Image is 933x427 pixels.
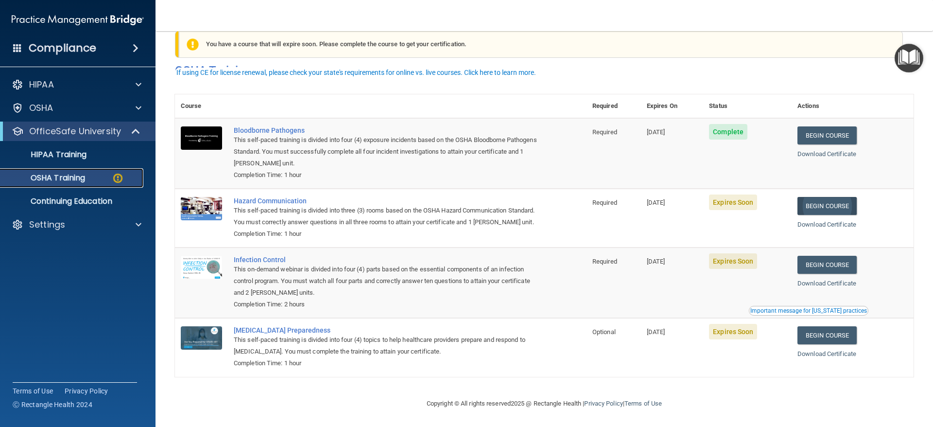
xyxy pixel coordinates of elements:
[641,94,703,118] th: Expires On
[112,172,124,184] img: warning-circle.0cc9ac19.png
[29,125,121,137] p: OfficeSafe University
[647,128,665,136] span: [DATE]
[12,125,141,137] a: OfficeSafe University
[709,324,757,339] span: Expires Soon
[797,150,856,158] a: Download Certificate
[29,102,53,114] p: OSHA
[584,400,622,407] a: Privacy Policy
[592,258,617,265] span: Required
[624,400,662,407] a: Terms of Use
[647,258,665,265] span: [DATE]
[12,102,141,114] a: OSHA
[234,357,538,369] div: Completion Time: 1 hour
[234,326,538,334] a: [MEDICAL_DATA] Preparedness
[6,173,85,183] p: OSHA Training
[750,308,867,314] div: Important message for [US_STATE] practices
[797,256,857,274] a: Begin Course
[234,169,538,181] div: Completion Time: 1 hour
[647,328,665,336] span: [DATE]
[709,124,747,140] span: Complete
[175,64,914,77] h4: OSHA Training
[29,41,96,55] h4: Compliance
[29,79,54,90] p: HIPAA
[234,256,538,264] a: Infection Control
[749,306,868,316] button: Read this if you are a dental practitioner in the state of CA
[592,128,617,136] span: Required
[29,219,65,231] p: Settings
[6,150,86,160] p: HIPAA Training
[175,94,228,118] th: Course
[647,199,665,206] span: [DATE]
[12,219,141,231] a: Settings
[709,253,757,269] span: Expires Soon
[884,360,921,397] iframe: Drift Widget Chat Controller
[797,326,857,344] a: Begin Course
[234,126,538,134] a: Bloodborne Pathogens
[709,195,757,210] span: Expires Soon
[792,94,914,118] th: Actions
[179,31,903,58] div: You have a course that will expire soon. Please complete the course to get your certification.
[234,205,538,228] div: This self-paced training is divided into three (3) rooms based on the OSHA Hazard Communication S...
[234,299,538,310] div: Completion Time: 2 hours
[234,334,538,357] div: This self-paced training is divided into four (4) topics to help healthcare providers prepare and...
[703,94,792,118] th: Status
[367,388,722,419] div: Copyright © All rights reserved 2025 @ Rectangle Health | |
[12,10,144,30] img: PMB logo
[65,386,108,396] a: Privacy Policy
[234,197,538,205] a: Hazard Communication
[797,350,856,357] a: Download Certificate
[797,221,856,228] a: Download Certificate
[797,126,857,144] a: Begin Course
[234,264,538,299] div: This on-demand webinar is divided into four (4) parts based on the essential components of an inf...
[592,328,616,336] span: Optional
[797,280,856,287] a: Download Certificate
[234,134,538,169] div: This self-paced training is divided into four (4) exposure incidents based on the OSHA Bloodborne...
[13,386,53,396] a: Terms of Use
[234,228,538,240] div: Completion Time: 1 hour
[12,79,141,90] a: HIPAA
[187,38,199,51] img: exclamation-circle-solid-warning.7ed2984d.png
[587,94,641,118] th: Required
[895,44,923,72] button: Open Resource Center
[797,197,857,215] a: Begin Course
[13,400,92,409] span: Ⓒ Rectangle Health 2024
[592,199,617,206] span: Required
[175,68,537,77] button: If using CE for license renewal, please check your state's requirements for online vs. live cours...
[176,69,536,76] div: If using CE for license renewal, please check your state's requirements for online vs. live cours...
[6,196,139,206] p: Continuing Education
